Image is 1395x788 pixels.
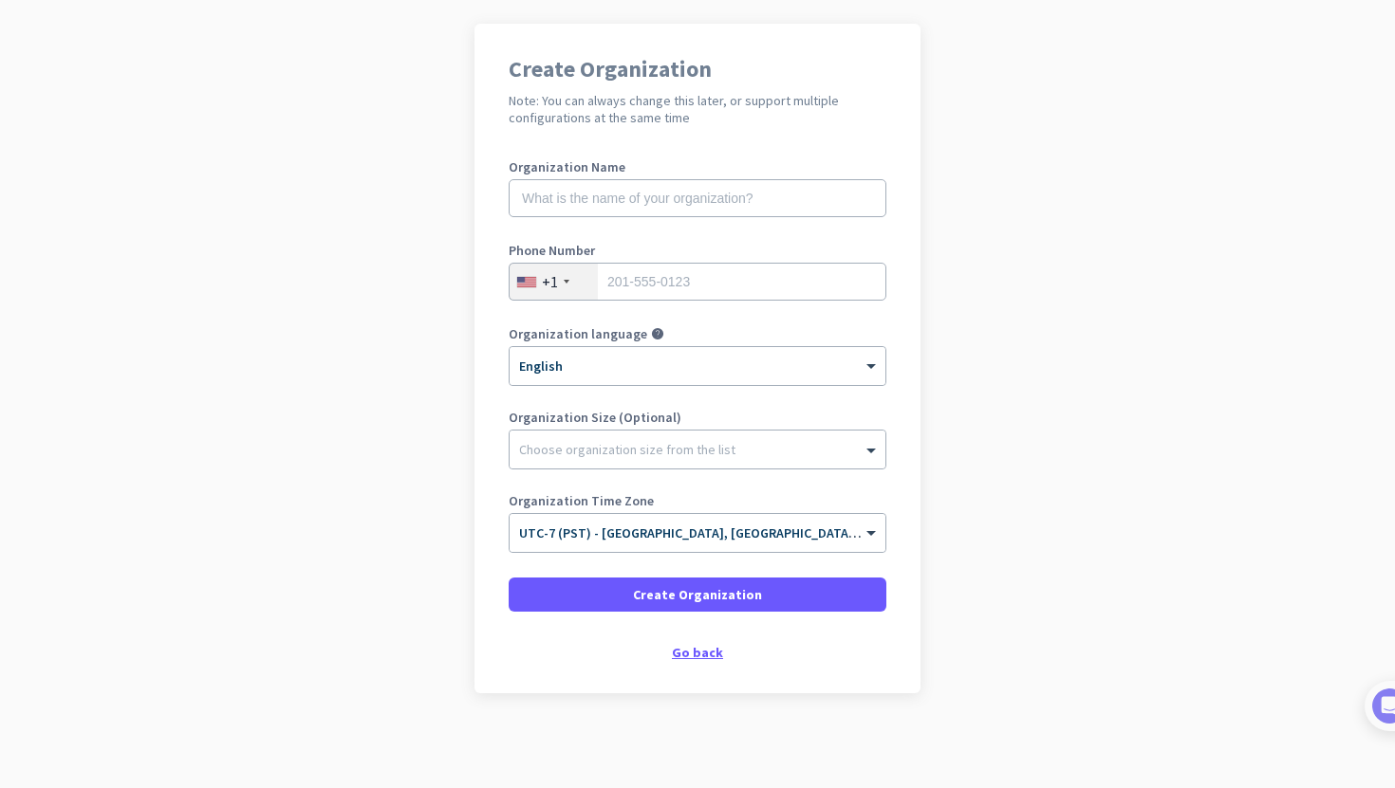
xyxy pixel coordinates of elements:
[509,263,886,301] input: 201-555-0123
[542,272,558,291] div: +1
[509,411,886,424] label: Organization Size (Optional)
[509,160,886,174] label: Organization Name
[651,327,664,340] i: help
[509,92,886,126] h2: Note: You can always change this later, or support multiple configurations at the same time
[633,585,762,604] span: Create Organization
[509,577,886,612] button: Create Organization
[509,179,886,217] input: What is the name of your organization?
[509,58,886,81] h1: Create Organization
[509,244,886,257] label: Phone Number
[509,494,886,507] label: Organization Time Zone
[509,646,886,659] div: Go back
[509,327,647,340] label: Organization language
